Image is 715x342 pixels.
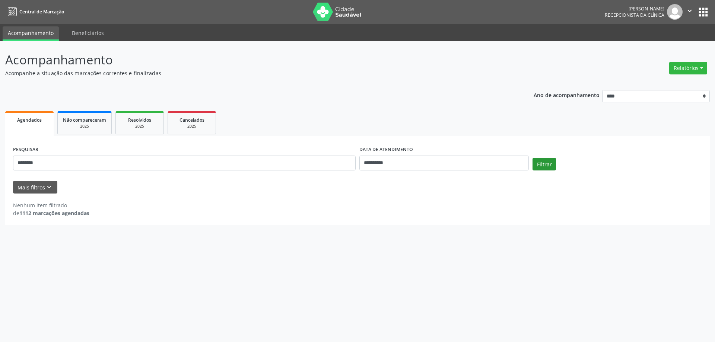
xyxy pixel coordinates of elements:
[19,9,64,15] span: Central de Marcação
[63,117,106,123] span: Não compareceram
[3,26,59,41] a: Acompanhamento
[686,7,694,15] i: 
[13,181,57,194] button: Mais filtroskeyboard_arrow_down
[683,4,697,20] button: 
[5,6,64,18] a: Central de Marcação
[179,117,204,123] span: Cancelados
[67,26,109,39] a: Beneficiários
[128,117,151,123] span: Resolvidos
[5,69,498,77] p: Acompanhe a situação das marcações correntes e finalizadas
[45,183,53,191] i: keyboard_arrow_down
[667,4,683,20] img: img
[13,144,38,156] label: PESQUISAR
[63,124,106,129] div: 2025
[359,144,413,156] label: DATA DE ATENDIMENTO
[534,90,600,99] p: Ano de acompanhamento
[13,209,89,217] div: de
[17,117,42,123] span: Agendados
[13,201,89,209] div: Nenhum item filtrado
[533,158,556,170] button: Filtrar
[5,51,498,69] p: Acompanhamento
[173,124,210,129] div: 2025
[121,124,158,129] div: 2025
[669,62,707,74] button: Relatórios
[19,210,89,217] strong: 1112 marcações agendadas
[605,6,664,12] div: [PERSON_NAME]
[605,12,664,18] span: Recepcionista da clínica
[697,6,710,19] button: apps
